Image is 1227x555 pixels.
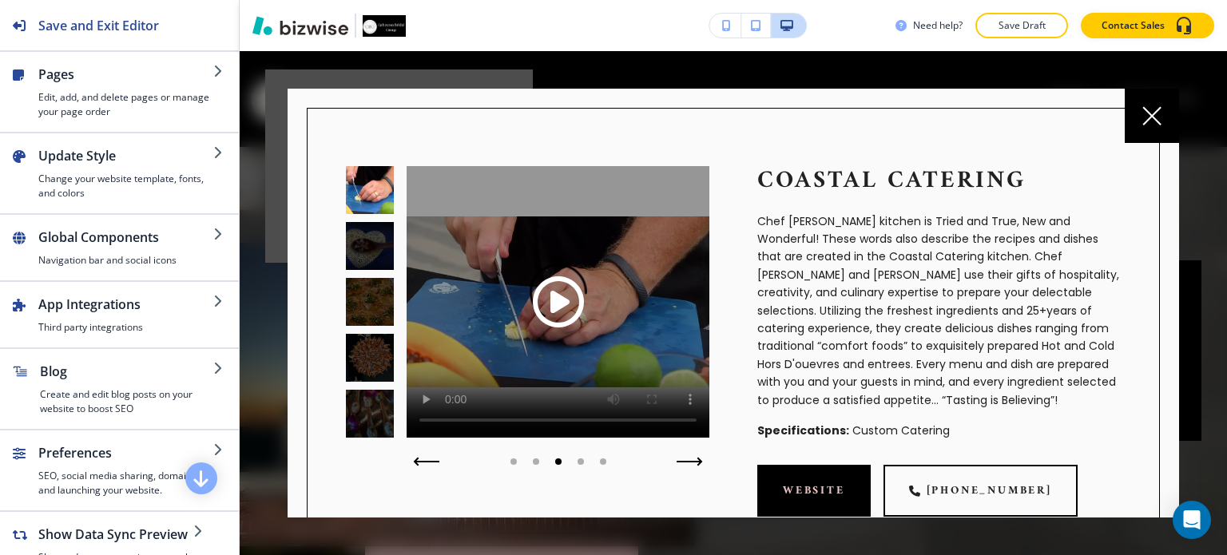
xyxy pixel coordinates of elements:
[38,443,213,462] h2: Preferences
[757,422,1121,439] p: Custom Catering
[757,166,1121,196] p: Coastal Catering
[38,525,193,544] h2: Show Data Sync Preview
[363,15,406,37] img: Your Logo
[38,228,213,247] h2: Global Components
[407,166,709,438] div: Play button for video with title: undefined
[757,422,849,438] strong: Specifications:
[38,90,213,119] h4: Edit, add, and delete pages or manage your page order
[913,18,963,33] h3: Need help?
[38,172,213,200] h4: Change your website template, fonts, and colors
[40,387,213,416] h4: Create and edit blog posts on your website to boost SEO
[1102,18,1165,33] p: Contact Sales
[38,16,159,35] h2: Save and Exit Editor
[1173,501,1211,539] div: Open Intercom Messenger
[38,295,213,314] h2: App Integrations
[38,253,213,268] h4: Navigation bar and social icons
[38,65,213,84] h2: Pages
[40,362,213,381] h2: Blog
[38,146,213,165] h2: Update Style
[757,212,1121,409] p: Chef [PERSON_NAME] kitchen is Tried and True, New and Wonderful! These words also describe the re...
[38,320,213,335] h4: Third party integrations
[252,16,348,35] img: Bizwise Logo
[757,465,871,517] a: website
[884,465,1078,517] a: [PHONE_NUMBER]
[996,18,1047,33] p: Save Draft
[38,469,213,498] h4: SEO, social media sharing, domains, and launching your website.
